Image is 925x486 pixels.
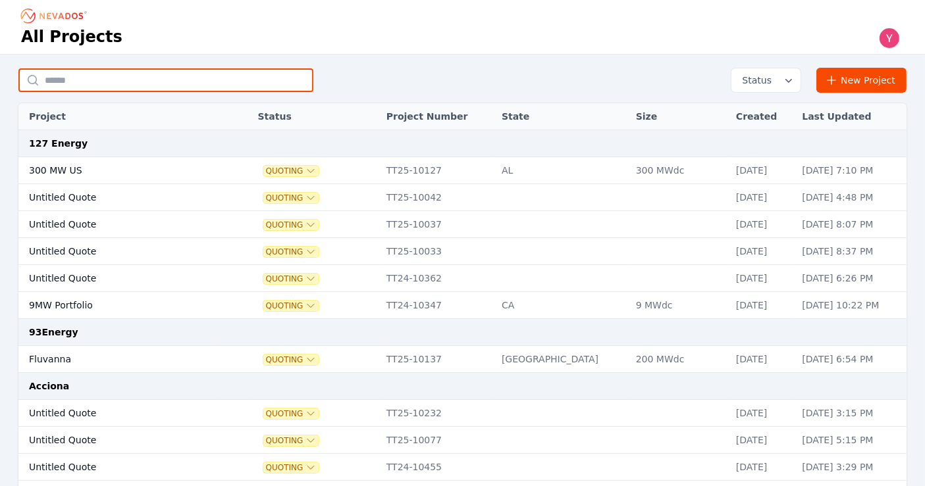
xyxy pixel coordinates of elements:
td: [DATE] [729,265,795,292]
button: Quoting [263,435,319,446]
td: TT24-10347 [380,292,495,319]
button: Quoting [263,408,319,419]
td: 127 Energy [18,130,907,157]
td: [DATE] [729,427,795,454]
button: Quoting [263,193,319,203]
td: [DATE] 7:10 PM [795,157,907,184]
td: [DATE] 8:37 PM [795,238,907,265]
td: TT24-10362 [380,265,495,292]
button: Quoting [263,247,319,257]
td: CA [495,292,629,319]
button: Status [731,68,801,92]
td: [DATE] [729,184,795,211]
th: Project Number [380,103,495,130]
td: TT25-10077 [380,427,495,454]
span: Status [737,74,772,87]
tr: Untitled QuoteQuotingTT25-10037[DATE][DATE] 8:07 PM [18,211,907,238]
button: Quoting [263,301,319,311]
td: TT25-10037 [380,211,495,238]
td: 200 MWdc [629,346,729,373]
tr: Untitled QuoteQuotingTT25-10042[DATE][DATE] 4:48 PM [18,184,907,211]
td: TT25-10137 [380,346,495,373]
button: Quoting [263,220,319,230]
td: [DATE] 8:07 PM [795,211,907,238]
td: Fluvanna [18,346,219,373]
tr: FluvannaQuotingTT25-10137[GEOGRAPHIC_DATA]200 MWdc[DATE][DATE] 6:54 PM [18,346,907,373]
td: 300 MW US [18,157,219,184]
tr: Untitled QuoteQuotingTT25-10033[DATE][DATE] 8:37 PM [18,238,907,265]
th: State [495,103,629,130]
td: TT25-10232 [380,400,495,427]
td: [DATE] 3:29 PM [795,454,907,481]
td: [DATE] 10:22 PM [795,292,907,319]
td: 9 MWdc [629,292,729,319]
td: Untitled Quote [18,184,219,211]
td: [DATE] 6:54 PM [795,346,907,373]
td: [DATE] [729,157,795,184]
td: Untitled Quote [18,211,219,238]
td: [DATE] 5:15 PM [795,427,907,454]
td: 300 MWdc [629,157,729,184]
td: [DATE] [729,211,795,238]
tr: Untitled QuoteQuotingTT25-10077[DATE][DATE] 5:15 PM [18,427,907,454]
td: [DATE] [729,400,795,427]
a: New Project [816,68,907,93]
td: [DATE] [729,454,795,481]
td: [DATE] 4:48 PM [795,184,907,211]
tr: Untitled QuoteQuotingTT24-10362[DATE][DATE] 6:26 PM [18,265,907,292]
td: Untitled Quote [18,427,219,454]
th: Size [629,103,729,130]
td: 93Energy [18,319,907,346]
h1: All Projects [21,26,122,47]
td: Untitled Quote [18,238,219,265]
tr: Untitled QuoteQuotingTT25-10232[DATE][DATE] 3:15 PM [18,400,907,427]
img: Yoni Bennett [879,28,900,49]
td: Untitled Quote [18,454,219,481]
td: [DATE] [729,292,795,319]
td: AL [495,157,629,184]
td: TT24-10455 [380,454,495,481]
nav: Breadcrumb [21,5,91,26]
td: Acciona [18,373,907,400]
button: Quoting [263,274,319,284]
th: Status [251,103,380,130]
td: TT25-10127 [380,157,495,184]
td: [DATE] [729,346,795,373]
td: [DATE] 6:26 PM [795,265,907,292]
tr: 300 MW USQuotingTT25-10127AL300 MWdc[DATE][DATE] 7:10 PM [18,157,907,184]
td: [DATE] [729,238,795,265]
th: Last Updated [795,103,907,130]
td: Untitled Quote [18,400,219,427]
td: 9MW Portfolio [18,292,219,319]
td: Untitled Quote [18,265,219,292]
td: [GEOGRAPHIC_DATA] [495,346,629,373]
tr: 9MW PortfolioQuotingTT24-10347CA9 MWdc[DATE][DATE] 10:22 PM [18,292,907,319]
tr: Untitled QuoteQuotingTT24-10455[DATE][DATE] 3:29 PM [18,454,907,481]
button: Quoting [263,462,319,473]
button: Quoting [263,166,319,176]
td: TT25-10033 [380,238,495,265]
td: [DATE] 3:15 PM [795,400,907,427]
button: Quoting [263,354,319,365]
td: TT25-10042 [380,184,495,211]
th: Created [729,103,795,130]
th: Project [18,103,219,130]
